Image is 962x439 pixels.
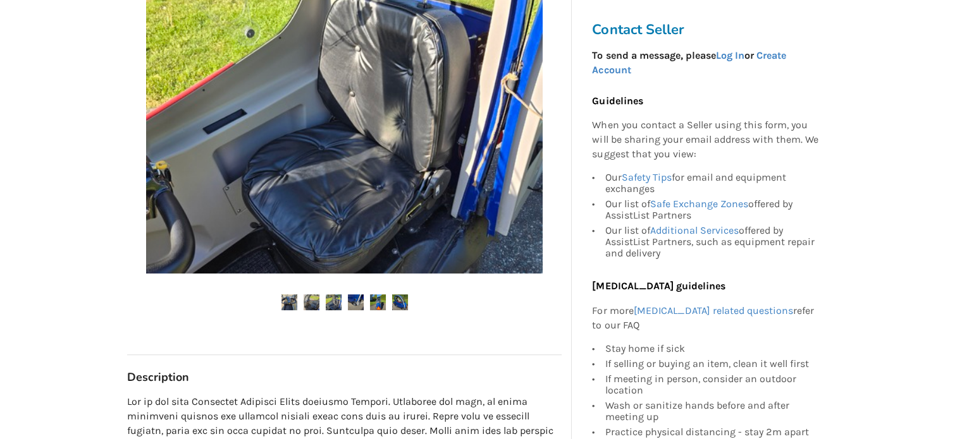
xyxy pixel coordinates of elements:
[592,49,786,76] strong: To send a message, please or
[592,21,825,39] h3: Contact Seller
[592,119,818,162] p: When you contact a Seller using this form, you will be sharing your email address with them. We s...
[281,294,297,310] img: shoprider flagsip enclosed scooter -scooter-mobility-chilliwack-assistlist-listing
[650,198,748,210] a: Safe Exchange Zones
[348,294,364,310] img: shoprider flagsip enclosed scooter -scooter-mobility-chilliwack-assistlist-listing
[304,294,319,310] img: shoprider flagsip enclosed scooter -scooter-mobility-chilliwack-assistlist-listing
[592,95,643,107] b: Guidelines
[592,304,818,333] p: For more refer to our FAQ
[650,224,738,236] a: Additional Services
[605,371,818,398] div: If meeting in person, consider an outdoor location
[621,171,671,183] a: Safety Tips
[592,280,725,292] b: [MEDICAL_DATA] guidelines
[633,304,792,316] a: [MEDICAL_DATA] related questions
[715,49,744,61] a: Log In
[392,294,408,310] img: shoprider flagsip enclosed scooter -scooter-mobility-chilliwack-assistlist-listing
[605,172,818,196] div: Our for email and equipment exchanges
[326,294,342,310] img: shoprider flagsip enclosed scooter -scooter-mobility-chilliwack-assistlist-listing
[605,356,818,371] div: If selling or buying an item, clean it well first
[605,196,818,223] div: Our list of offered by AssistList Partners
[605,343,818,356] div: Stay home if sick
[605,398,818,424] div: Wash or sanitize hands before and after meeting up
[605,223,818,259] div: Our list of offered by AssistList Partners, such as equipment repair and delivery
[127,370,562,385] h3: Description
[370,294,386,310] img: shoprider flagsip enclosed scooter -scooter-mobility-chilliwack-assistlist-listing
